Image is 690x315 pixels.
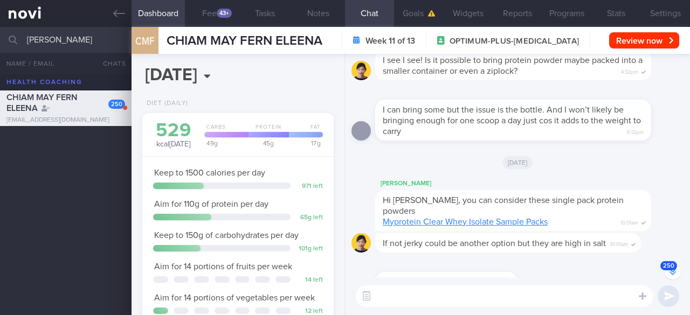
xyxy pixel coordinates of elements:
[167,34,322,47] span: CHIAM MAY FERN ELEENA
[108,100,125,109] div: 250
[88,53,132,74] button: Chats
[665,263,681,279] button: 250
[154,293,315,302] span: Aim for 14 portions of vegetables per week
[627,126,644,136] span: 6:12pm
[286,140,323,146] div: 17 g
[6,93,78,113] span: CHIAM MAY FERN ELEENA
[129,20,161,62] div: CMF
[296,245,323,253] div: 101 g left
[201,124,248,137] div: Carbs
[383,106,641,136] span: I can bring some but the issue is the bottle. And I won’t likely be bringing enough for one scoop...
[365,36,415,46] strong: Week 11 of 13
[609,32,679,48] button: Review now
[383,196,624,215] span: Hi [PERSON_NAME], you can consider these single pack protein powders
[6,116,125,124] div: [EMAIL_ADDRESS][DOMAIN_NAME]
[286,124,323,137] div: Fat
[154,169,265,177] span: Keep to 1500 calories per day
[383,239,606,248] span: If not jerky could be another option but they are high in salt
[620,216,638,227] span: 10:01am
[245,124,289,137] div: Protein
[383,56,643,75] span: I see I see! Is it possible to bring protein powder maybe packed into a smaller container or even...
[217,9,232,18] div: 43+
[450,36,579,47] span: OPTIMUM-PLUS-[MEDICAL_DATA]
[375,177,684,190] div: [PERSON_NAME]
[502,156,533,169] span: [DATE]
[621,66,638,76] span: 4:32pm
[610,238,628,248] span: 10:01am
[296,183,323,191] div: 971 left
[154,200,268,208] span: Aim for 110g of protein per day
[660,261,677,270] span: 250
[142,100,188,108] div: Diet (Daily)
[153,121,194,150] div: kcal [DATE]
[383,218,548,226] a: Myprotein Clear Whey Isolate Sample Packs
[296,214,323,222] div: 65 g left
[296,276,323,284] div: 14 left
[490,277,510,287] span: 12:22pm
[154,231,299,240] span: Keep to 150g of carbohydrates per day
[245,140,289,146] div: 45 g
[154,262,292,271] span: Aim for 14 portions of fruits per week
[201,140,248,146] div: 49 g
[153,121,194,140] div: 529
